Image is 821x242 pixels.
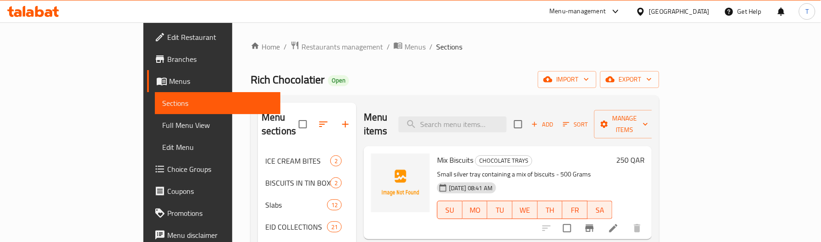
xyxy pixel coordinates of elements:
[608,74,652,85] span: export
[331,179,341,187] span: 2
[330,177,342,188] div: items
[290,41,383,53] a: Restaurants management
[805,6,809,16] span: T
[258,150,356,172] div: ICE CREAM BITES2
[542,203,559,217] span: TH
[602,113,648,136] span: Manage items
[330,155,342,166] div: items
[626,217,648,239] button: delete
[147,26,280,48] a: Edit Restaurant
[155,136,280,158] a: Edit Menu
[445,184,496,192] span: [DATE] 08:41 AM
[327,199,342,210] div: items
[463,201,488,219] button: MO
[265,155,330,166] span: ICE CREAM BITES
[258,172,356,194] div: BISCUITS IN TIN BOX2
[327,221,342,232] div: items
[557,117,594,132] span: Sort items
[167,54,273,65] span: Branches
[328,75,349,86] div: Open
[487,201,513,219] button: TU
[538,71,597,88] button: import
[334,113,356,135] button: Add section
[258,216,356,238] div: EID COLLECTIONS21
[436,41,462,52] span: Sections
[331,157,341,165] span: 2
[387,41,390,52] li: /
[476,155,532,166] span: CHOCOLATE TRAYS
[293,115,312,134] span: Select all sections
[545,74,589,85] span: import
[616,154,645,166] h6: 250 QAR
[251,69,324,90] span: Rich Chocolatier
[162,120,273,131] span: Full Menu View
[538,201,563,219] button: TH
[530,119,555,130] span: Add
[579,217,601,239] button: Branch-specific-item
[649,6,710,16] div: [GEOGRAPHIC_DATA]
[405,41,426,52] span: Menus
[513,201,538,219] button: WE
[169,76,273,87] span: Menus
[265,221,327,232] span: EID COLLECTIONS
[566,203,584,217] span: FR
[466,203,484,217] span: MO
[399,116,507,132] input: search
[588,201,613,219] button: SA
[147,202,280,224] a: Promotions
[147,48,280,70] a: Branches
[563,119,588,130] span: Sort
[312,113,334,135] span: Sort sections
[429,41,432,52] li: /
[155,92,280,114] a: Sections
[491,203,509,217] span: TU
[258,194,356,216] div: Slabs12
[251,41,659,53] nav: breadcrumb
[167,208,273,219] span: Promotions
[394,41,426,53] a: Menus
[558,219,577,238] span: Select to update
[364,110,388,138] h2: Menu items
[561,117,591,132] button: Sort
[265,177,330,188] span: BISCUITS IN TIN BOX
[155,114,280,136] a: Full Menu View
[437,153,473,167] span: Mix Biscuits
[591,203,609,217] span: SA
[167,32,273,43] span: Edit Restaurant
[437,201,463,219] button: SU
[509,115,528,134] span: Select section
[328,77,349,84] span: Open
[301,41,383,52] span: Restaurants management
[371,154,430,212] img: Mix Biscuits
[162,98,273,109] span: Sections
[563,201,588,219] button: FR
[437,169,613,180] p: Small silver tray containing a mix of biscuits - 500 Grams
[516,203,534,217] span: WE
[265,199,327,210] span: Slabs
[528,117,557,132] span: Add item
[162,142,273,153] span: Edit Menu
[147,158,280,180] a: Choice Groups
[600,71,659,88] button: export
[608,223,619,234] a: Edit menu item
[441,203,459,217] span: SU
[328,223,341,231] span: 21
[284,41,287,52] li: /
[167,164,273,175] span: Choice Groups
[147,70,280,92] a: Menus
[167,186,273,197] span: Coupons
[167,230,273,241] span: Menu disclaimer
[147,180,280,202] a: Coupons
[328,201,341,209] span: 12
[550,6,606,17] div: Menu-management
[528,117,557,132] button: Add
[594,110,656,138] button: Manage items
